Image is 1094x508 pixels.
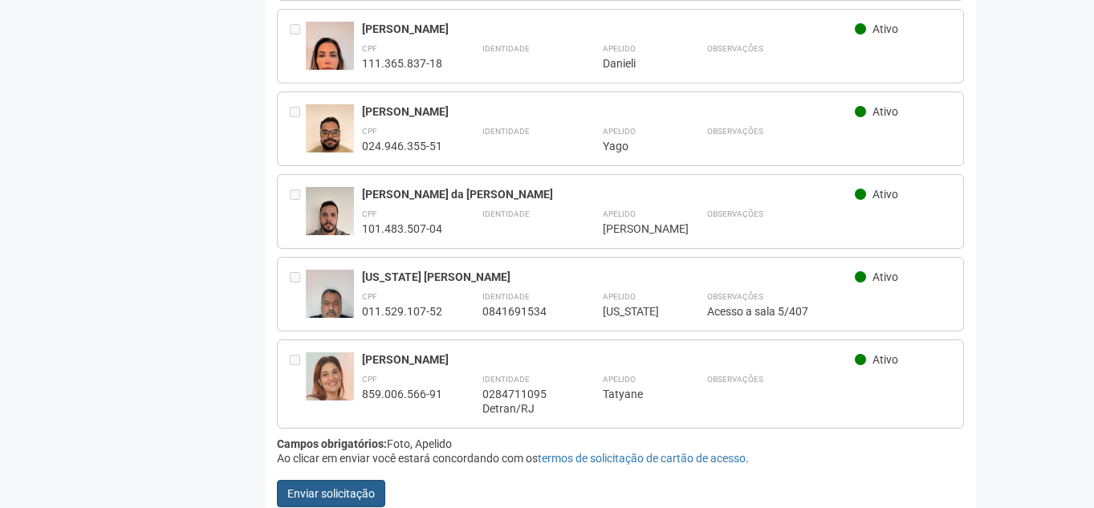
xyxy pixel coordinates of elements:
img: user.jpg [306,270,354,334]
div: [PERSON_NAME] [362,352,856,367]
img: user.jpg [306,187,354,251]
div: Entre em contato com a Aministração para solicitar o cancelamento ou 2a via [290,22,306,71]
strong: Observações [707,44,763,53]
div: Tatyane [603,387,667,401]
div: 0284711095 Detran/RJ [482,387,563,416]
span: Ativo [872,188,898,201]
button: Enviar solicitação [277,480,385,507]
strong: Apelido [603,44,636,53]
strong: Apelido [603,127,636,136]
img: user.jpg [306,104,354,169]
strong: CPF [362,375,377,384]
strong: Apelido [603,209,636,218]
div: 101.483.507-04 [362,221,442,236]
strong: Observações [707,209,763,218]
img: user.jpg [306,352,354,407]
div: Entre em contato com a Aministração para solicitar o cancelamento ou 2a via [290,187,306,236]
strong: Identidade [482,44,530,53]
strong: Apelido [603,375,636,384]
strong: Observações [707,292,763,301]
strong: CPF [362,44,377,53]
span: Ativo [872,270,898,283]
div: [PERSON_NAME] [603,221,667,236]
strong: CPF [362,292,377,301]
div: 111.365.837-18 [362,56,442,71]
div: [US_STATE] [PERSON_NAME] [362,270,856,284]
div: Yago [603,139,667,153]
img: user.jpg [306,22,354,108]
div: Ao clicar em enviar você estará concordando com os . [277,451,965,465]
div: 859.006.566-91 [362,387,442,401]
div: Acesso a sala 5/407 [707,304,952,319]
div: [PERSON_NAME] [362,104,856,119]
span: Ativo [872,22,898,35]
div: [PERSON_NAME] [362,22,856,36]
a: termos de solicitação de cartão de acesso [538,452,746,465]
div: 024.946.355-51 [362,139,442,153]
strong: Apelido [603,292,636,301]
div: Foto, Apelido [277,437,965,451]
strong: Identidade [482,209,530,218]
div: 011.529.107-52 [362,304,442,319]
strong: Identidade [482,375,530,384]
span: Ativo [872,105,898,118]
div: [US_STATE] [603,304,667,319]
strong: Observações [707,375,763,384]
span: Ativo [872,353,898,366]
div: 0841691534 [482,304,563,319]
strong: Observações [707,127,763,136]
strong: CPF [362,127,377,136]
strong: Campos obrigatórios: [277,437,387,450]
strong: Identidade [482,292,530,301]
div: Entre em contato com a Aministração para solicitar o cancelamento ou 2a via [290,352,306,416]
div: Entre em contato com a Aministração para solicitar o cancelamento ou 2a via [290,104,306,153]
strong: Identidade [482,127,530,136]
div: Danieli [603,56,667,71]
strong: CPF [362,209,377,218]
div: Entre em contato com a Aministração para solicitar o cancelamento ou 2a via [290,270,306,319]
div: [PERSON_NAME] da [PERSON_NAME] [362,187,856,201]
